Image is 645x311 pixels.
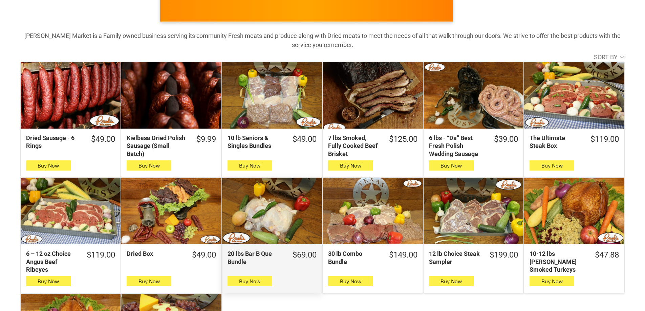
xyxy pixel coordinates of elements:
a: Dried Box [121,178,221,244]
div: 10-12 lbs [PERSON_NAME] Smoked Turkeys [530,250,586,273]
span: Buy Now [440,162,462,169]
button: Buy Now [530,160,574,171]
button: Buy Now [228,160,272,171]
div: 7 lbs Smoked, Fully Cooked Beef Brisket [328,134,380,158]
a: Dried Sausage - 6 Rings [21,62,121,129]
div: $125.00 [389,134,417,145]
strong: [PERSON_NAME] Market is a Family owned business serving its community Fresh meats and produce alo... [24,32,621,48]
span: Buy Now [138,278,160,285]
a: 6 – 12 oz Choice Angus Beef Ribeyes [21,178,121,244]
a: $149.0030 lb Combo Bundle [323,250,423,266]
a: $119.00The Ultimate Steak Box [524,134,624,150]
button: Buy Now [228,276,272,286]
a: Kielbasa Dried Polish Sausage (Small Batch) [121,62,221,129]
div: The Ultimate Steak Box [530,134,581,150]
div: $69.00 [293,250,317,260]
div: Dried Sausage - 6 Rings [26,134,82,150]
button: Buy Now [26,276,71,286]
div: 12 lb Choice Steak Sampler [429,250,481,266]
a: 12 lb Choice Steak Sampler [424,178,523,244]
a: $49.00Dried Sausage - 6 Rings [21,134,121,150]
a: $199.0012 lb Choice Steak Sampler [424,250,523,266]
a: $119.006 – 12 oz Choice Angus Beef Ribeyes [21,250,121,273]
span: Buy Now [440,278,462,285]
div: $39.00 [494,134,518,145]
button: Buy Now [26,160,71,171]
button: Buy Now [127,276,171,286]
span: [PERSON_NAME] MARKET [451,1,584,12]
div: $49.00 [293,134,317,145]
a: $125.007 lbs Smoked, Fully Cooked Beef Brisket [323,134,423,158]
a: 20 lbs Bar B Que Bundle [222,178,322,244]
div: Kielbasa Dried Polish Sausage (Small Batch) [127,134,187,158]
a: $49.00Dried Box [121,250,221,260]
a: $9.99Kielbasa Dried Polish Sausage (Small Batch) [121,134,221,158]
div: $119.00 [87,250,115,260]
button: Buy Now [530,276,574,286]
button: Buy Now [328,160,373,171]
div: $49.00 [91,134,115,145]
a: 10 lb Seniors &amp; Singles Bundles [222,62,322,129]
a: 6 lbs - “Da” Best Fresh Polish Wedding Sausage [424,62,523,129]
a: $47.8810-12 lbs [PERSON_NAME] Smoked Turkeys [524,250,624,273]
button: Buy Now [429,160,474,171]
span: Buy Now [541,278,563,285]
div: $149.00 [389,250,417,260]
span: Buy Now [239,278,260,285]
a: 7 lbs Smoked, Fully Cooked Beef Brisket [323,62,423,129]
button: Buy Now [127,160,171,171]
span: Buy Now [239,162,260,169]
span: Buy Now [340,162,361,169]
div: 20 lbs Bar B Que Bundle [228,250,284,266]
a: $39.006 lbs - “Da” Best Fresh Polish Wedding Sausage [424,134,523,158]
div: 30 lb Combo Bundle [328,250,380,266]
a: 10-12 lbs Pruski&#39;s Smoked Turkeys [524,178,624,244]
div: 6 – 12 oz Choice Angus Beef Ribeyes [26,250,78,273]
div: $9.99 [196,134,216,145]
a: 30 lb Combo Bundle [323,178,423,244]
div: $47.88 [595,250,619,260]
span: Buy Now [340,278,361,285]
div: $49.00 [192,250,216,260]
span: Buy Now [138,162,160,169]
span: Buy Now [38,278,59,285]
div: Dried Box [127,250,183,258]
a: The Ultimate Steak Box [524,62,624,129]
div: $119.00 [590,134,619,145]
div: 10 lb Seniors & Singles Bundles [228,134,284,150]
div: 6 lbs - “Da” Best Fresh Polish Wedding Sausage [429,134,485,158]
span: Buy Now [541,162,563,169]
a: $49.0010 lb Seniors & Singles Bundles [222,134,322,150]
span: Buy Now [38,162,59,169]
a: $69.0020 lbs Bar B Que Bundle [222,250,322,266]
button: Buy Now [328,276,373,286]
button: Buy Now [429,276,474,286]
div: $199.00 [490,250,518,260]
